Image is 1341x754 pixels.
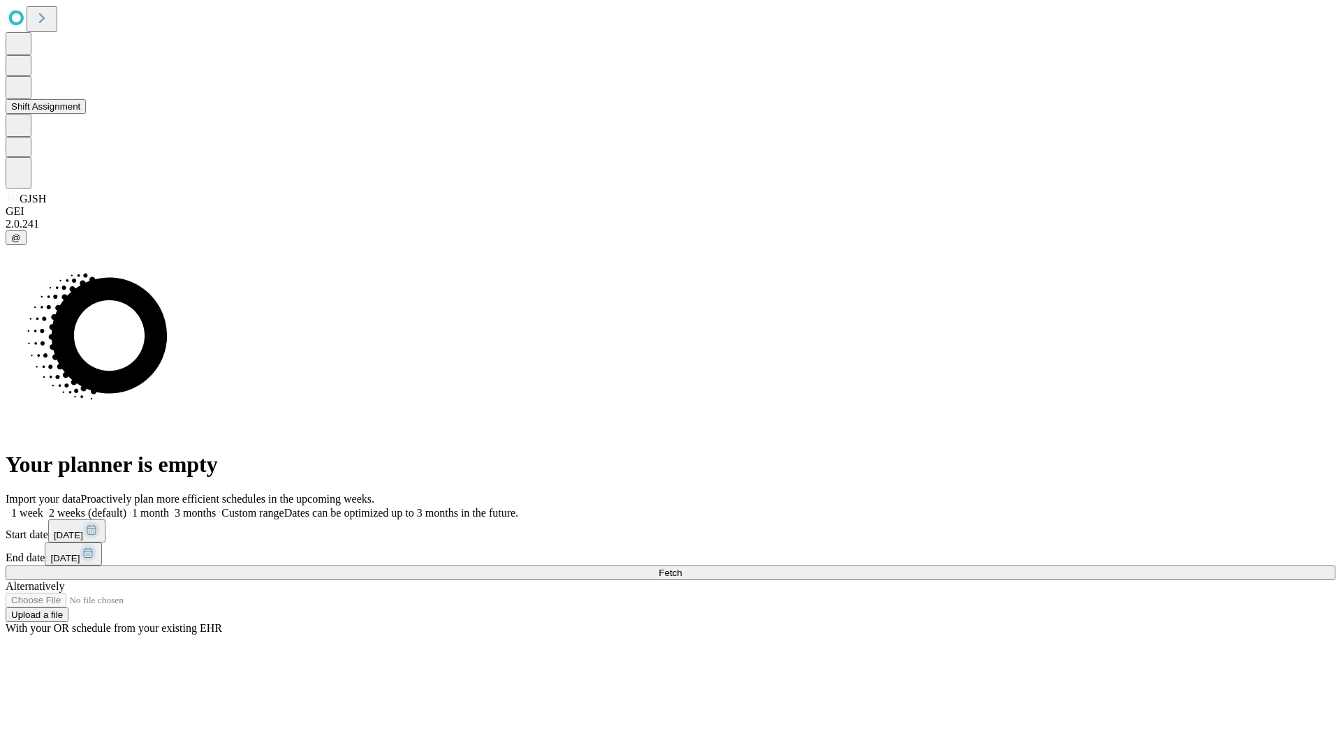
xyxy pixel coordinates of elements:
[132,507,169,519] span: 1 month
[659,568,682,578] span: Fetch
[48,519,105,542] button: [DATE]
[6,542,1335,565] div: End date
[50,553,80,563] span: [DATE]
[221,507,284,519] span: Custom range
[284,507,518,519] span: Dates can be optimized up to 3 months in the future.
[6,565,1335,580] button: Fetch
[6,218,1335,230] div: 2.0.241
[81,493,374,505] span: Proactively plan more efficient schedules in the upcoming weeks.
[6,205,1335,218] div: GEI
[49,507,126,519] span: 2 weeks (default)
[20,193,46,205] span: GJSH
[175,507,216,519] span: 3 months
[11,232,21,243] span: @
[6,452,1335,478] h1: Your planner is empty
[6,580,64,592] span: Alternatively
[11,507,43,519] span: 1 week
[6,493,81,505] span: Import your data
[54,530,83,540] span: [DATE]
[45,542,102,565] button: [DATE]
[6,230,27,245] button: @
[6,622,222,634] span: With your OR schedule from your existing EHR
[6,519,1335,542] div: Start date
[6,99,86,114] button: Shift Assignment
[6,607,68,622] button: Upload a file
